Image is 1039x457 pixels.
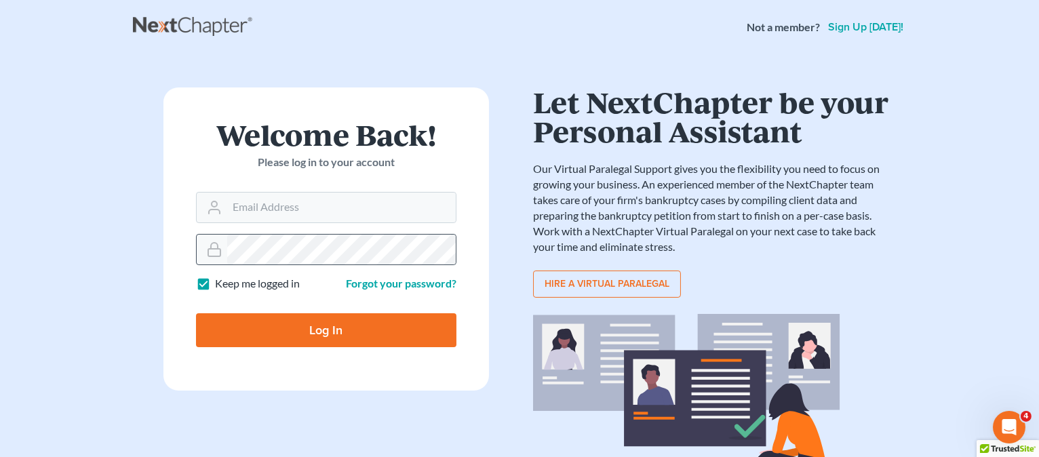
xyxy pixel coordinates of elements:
label: Keep me logged in [215,276,300,292]
a: Hire a virtual paralegal [533,271,681,298]
a: Forgot your password? [346,277,456,290]
p: Please log in to your account [196,155,456,170]
input: Log In [196,313,456,347]
h1: Let NextChapter be your Personal Assistant [533,87,893,145]
span: 4 [1021,411,1032,422]
a: Sign up [DATE]! [825,22,906,33]
h1: Welcome Back! [196,120,456,149]
iframe: Intercom live chat [993,411,1025,443]
input: Email Address [227,193,456,222]
strong: Not a member? [747,20,820,35]
p: Our Virtual Paralegal Support gives you the flexibility you need to focus on growing your busines... [533,161,893,254]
